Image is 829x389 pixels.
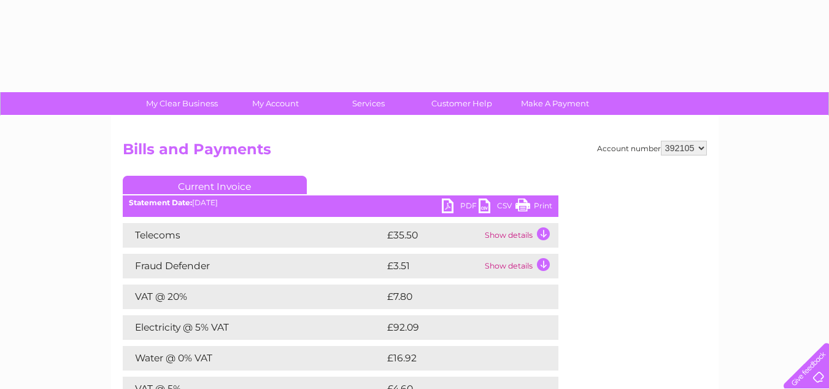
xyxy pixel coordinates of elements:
td: Telecoms [123,223,384,248]
b: Statement Date: [129,198,192,207]
td: Show details [482,223,558,248]
td: VAT @ 20% [123,285,384,309]
a: Current Invoice [123,176,307,194]
a: My Clear Business [131,92,233,115]
h2: Bills and Payments [123,141,707,164]
div: [DATE] [123,198,558,207]
a: Services [318,92,419,115]
td: £35.50 [384,223,482,248]
td: Water @ 0% VAT [123,346,384,371]
td: Electricity @ 5% VAT [123,315,384,340]
td: £92.09 [384,315,534,340]
td: Fraud Defender [123,254,384,278]
a: PDF [442,198,479,216]
td: £16.92 [384,346,533,371]
a: CSV [479,198,515,216]
td: £7.80 [384,285,530,309]
a: Print [515,198,552,216]
a: My Account [225,92,326,115]
td: Show details [482,254,558,278]
a: Customer Help [411,92,512,115]
a: Make A Payment [504,92,606,115]
td: £3.51 [384,254,482,278]
div: Account number [597,141,707,155]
